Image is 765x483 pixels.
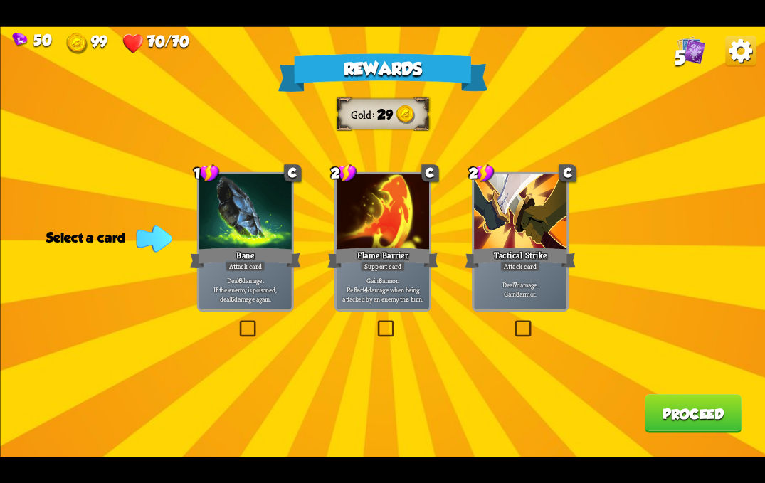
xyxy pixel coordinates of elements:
[122,32,189,53] div: Health
[12,31,51,48] div: Gems
[136,225,172,252] img: Indicator_Arrow.png
[559,164,576,181] div: C
[396,105,415,124] img: Gold.png
[122,32,144,53] img: Heart.png
[194,163,219,182] div: 1
[12,32,27,46] img: Gem.png
[284,164,301,181] div: C
[278,53,487,92] div: Rewards
[677,36,705,68] div: View all the cards in your deck
[513,280,516,290] b: 7
[339,275,427,303] p: Gain armor. Reflect damage when being attacked by an enemy this turn.
[674,46,685,70] span: 5
[360,260,405,272] div: Support card
[238,275,242,285] b: 6
[421,164,438,181] div: C
[500,260,540,272] div: Attack card
[468,163,494,182] div: 2
[725,36,756,67] img: Options_Button.png
[147,32,189,49] span: 70/70
[66,32,88,53] img: Gold.png
[327,245,438,270] div: Flame Barrier
[231,294,234,303] b: 6
[377,107,393,122] span: 29
[364,285,368,294] b: 4
[515,289,519,298] b: 8
[90,32,107,49] span: 99
[378,275,381,285] b: 8
[189,245,300,270] div: Bane
[201,275,290,303] p: Deal damage. If the enemy is poisoned, deal damage again.
[677,36,705,64] img: Cards_Icon.png
[46,230,167,245] div: Select a card
[476,280,564,299] p: Deal damage. Gain armor.
[645,394,742,433] button: Proceed
[66,32,107,53] div: Gold
[331,163,357,182] div: 2
[350,107,377,122] div: Gold
[465,245,576,270] div: Tactical Strike
[225,260,265,272] div: Attack card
